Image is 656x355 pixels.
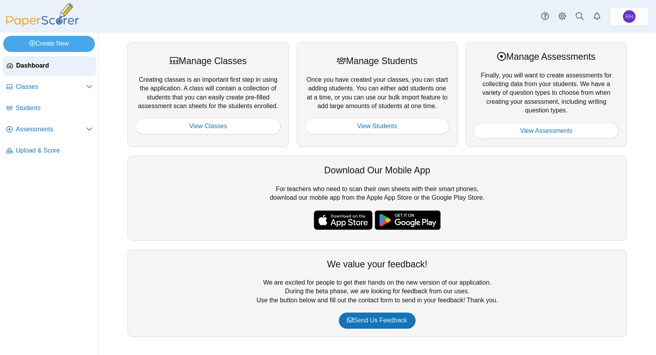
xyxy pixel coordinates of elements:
a: Create New [3,36,95,52]
div: Once you have created your classes, you can start adding students. You can either add students on... [297,42,458,147]
div: We are excited for people to get their hands on the new version of our application. During the be... [128,250,627,337]
span: Assessments [16,125,86,134]
a: Students [3,99,96,118]
div: For teachers who need to scan their own sheets with their smart phones, download our mobile app f... [128,156,627,241]
div: Manage Students [305,55,450,67]
a: Assessments [3,120,96,139]
div: Download Our Mobile App [136,164,619,177]
a: View Students [305,118,450,134]
a: Upload & Score [3,142,96,160]
a: PaperScorer [3,22,82,28]
a: Alerts [588,8,606,25]
a: View Assessments [474,123,619,139]
span: Dashboard [16,61,92,70]
a: Send Us Feedback [339,313,415,328]
a: Classes [3,78,96,97]
span: Classes [16,83,86,91]
div: Creating classes is an important first step in using the application. A class will contain a coll... [128,42,289,147]
div: Manage Classes [136,55,281,67]
img: PaperScorer [3,3,82,27]
span: Rich Holland [623,10,636,23]
span: Rich Holland [625,14,633,19]
a: View Classes [136,118,281,134]
span: Upload & Score [16,146,92,155]
div: We value your feedback! [136,258,619,270]
div: Finally, you will want to create assessments for collecting data from your students. We have a va... [466,42,627,147]
span: Students [16,104,92,112]
a: Dashboard [3,57,96,75]
span: Send Us Feedback [347,317,407,324]
div: Manage Assessments [474,50,619,63]
img: google-play-badge.png [375,210,441,230]
img: apple-store-badge.svg [314,210,373,230]
a: Rich Holland [610,7,649,26]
